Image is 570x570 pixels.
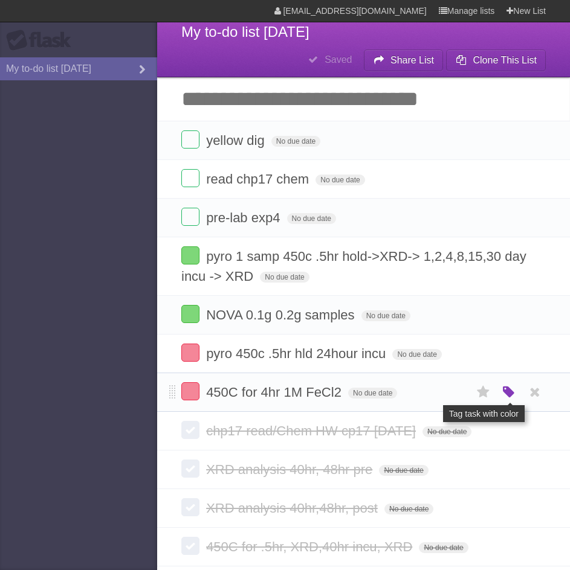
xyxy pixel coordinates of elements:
b: Clone This List [473,55,537,65]
span: chp17 read/Chem HW cp17 [DATE] [206,423,419,438]
label: Done [181,305,199,323]
label: Done [181,421,199,439]
span: No due date [260,272,309,283]
span: read chp17 chem [206,171,312,187]
label: Done [181,246,199,264]
span: No due date [361,310,410,321]
span: My to-do list [DATE] [181,24,309,40]
b: Saved [325,54,352,65]
span: No due date [348,388,397,399]
span: XRD analysis 40hr,48hr, post [206,501,381,516]
span: pyro 1 samp 450c .5hr hold->XRD-> 1,2,4,8,15,30 day incu -> XRD [181,249,526,284]
span: No due date [384,504,433,514]
label: Star task [472,382,495,402]
label: Done [181,460,199,478]
span: No due date [419,542,468,553]
button: Share List [364,50,444,71]
span: No due date [287,213,336,224]
span: 450C for 4hr 1M FeCl2 [206,385,345,400]
span: No due date [271,136,320,147]
label: Done [181,130,199,149]
label: Done [181,498,199,516]
span: NOVA 0.1g 0.2g samples [206,307,357,322]
span: No due date [316,175,364,185]
span: 450C for .5hr, XRD,40hr incu, XRD [206,539,415,554]
span: XRD analysis 40hr, 48hr pre [206,462,375,477]
b: Share List [390,55,434,65]
span: No due date [423,426,471,437]
label: Done [181,344,199,362]
label: Done [181,208,199,226]
span: yellow dig [206,133,268,148]
label: Done [181,169,199,187]
span: pyro 450c .5hr hld 24hour incu [206,346,389,361]
label: Done [181,382,199,400]
div: Flask [6,30,79,51]
button: Clone This List [446,50,546,71]
span: No due date [379,465,428,476]
label: Done [181,537,199,555]
span: pre-lab exp4 [206,210,283,225]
